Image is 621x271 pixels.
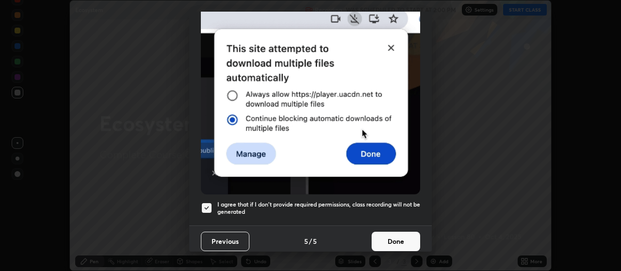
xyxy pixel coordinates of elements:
[309,236,312,246] h4: /
[217,201,420,216] h5: I agree that if I don't provide required permissions, class recording will not be generated
[201,232,249,251] button: Previous
[304,236,308,246] h4: 5
[372,232,420,251] button: Done
[313,236,317,246] h4: 5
